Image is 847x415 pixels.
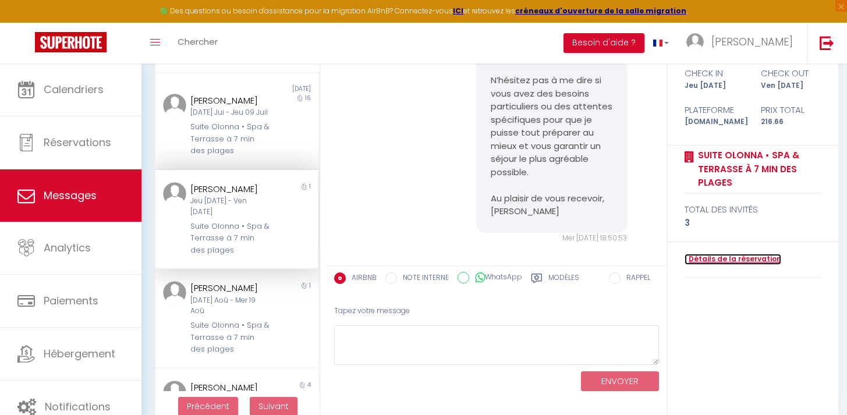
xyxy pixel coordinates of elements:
[163,381,186,404] img: ...
[686,33,704,51] img: ...
[190,107,270,118] div: [DATE] Jui - Jeu 09 Juil
[711,34,793,49] span: [PERSON_NAME]
[346,272,377,285] label: AIRBNB
[753,80,828,91] div: Ven [DATE]
[258,400,289,412] span: Suivant
[44,135,111,150] span: Réservations
[753,116,828,127] div: 216.66
[45,399,111,414] span: Notifications
[397,272,449,285] label: NOTE INTERNE
[476,233,627,244] div: Mer [DATE] 18:50:53
[44,346,115,361] span: Hébergement
[190,196,270,218] div: Jeu [DATE] - Ven [DATE]
[564,33,644,53] button: Besoin d'aide ?
[548,272,579,287] label: Modèles
[677,116,753,127] div: [DOMAIN_NAME]
[169,23,226,63] a: Chercher
[163,94,186,117] img: ...
[753,103,828,117] div: Prix total
[515,6,686,16] a: créneaux d'ouverture de la salle migration
[44,82,104,97] span: Calendriers
[309,182,311,191] span: 1
[237,84,318,94] div: [DATE]
[44,240,91,255] span: Analytics
[305,94,311,102] span: 16
[190,121,270,157] div: Suite Olonna • Spa & Terrasse à 7 min des plages
[753,66,828,80] div: check out
[685,254,781,265] a: Détails de la réservation
[190,295,270,317] div: [DATE] Aoû - Mer 19 Aoû
[469,272,522,285] label: WhatsApp
[187,400,229,412] span: Précédent
[190,182,270,196] div: [PERSON_NAME]
[334,297,659,325] div: Tapez votre message
[190,381,270,395] div: [PERSON_NAME]
[678,23,807,63] a: ... [PERSON_NAME]
[190,320,270,355] div: Suite Olonna • Spa & Terrasse à 7 min des plages
[581,371,659,392] button: ENVOYER
[309,281,311,290] span: 1
[163,281,186,304] img: ...
[677,80,753,91] div: Jeu [DATE]
[685,203,821,217] div: total des invités
[190,221,270,256] div: Suite Olonna • Spa & Terrasse à 7 min des plages
[190,94,270,108] div: [PERSON_NAME]
[44,293,98,308] span: Paiements
[694,148,821,190] a: Suite Olonna • Spa & Terrasse à 7 min des plages
[677,66,753,80] div: check in
[685,216,821,230] div: 3
[35,32,107,52] img: Super Booking
[190,281,270,295] div: [PERSON_NAME]
[621,272,650,285] label: RAPPEL
[307,381,311,389] span: 4
[798,363,838,406] iframe: Chat
[9,5,44,40] button: Ouvrir le widget de chat LiveChat
[453,6,463,16] a: ICI
[820,36,834,50] img: logout
[44,188,97,203] span: Messages
[677,103,753,117] div: Plateforme
[178,36,218,48] span: Chercher
[163,182,186,205] img: ...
